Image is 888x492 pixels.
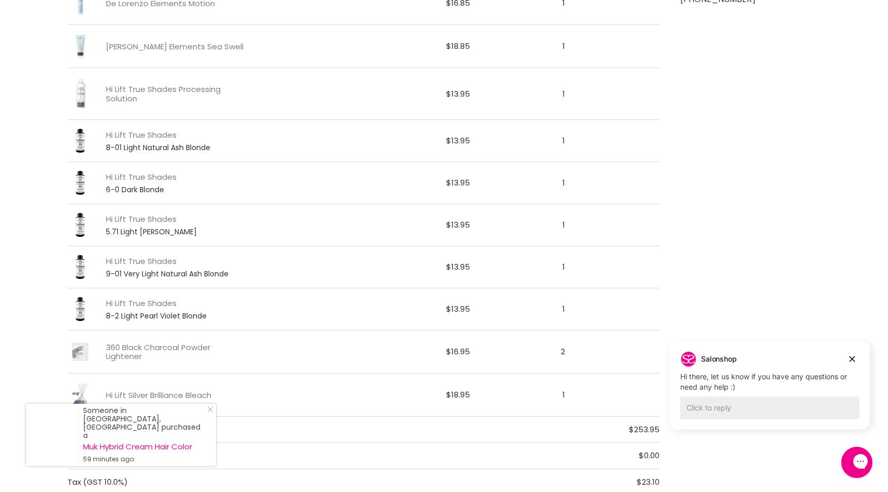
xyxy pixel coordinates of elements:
span: 6-0 Dark Blonde [106,185,247,194]
span: $13.95 [446,303,470,314]
div: Someone in [GEOGRAPHIC_DATA], [GEOGRAPHIC_DATA] purchased a [83,406,206,463]
td: 1 [470,25,564,68]
img: Hi Lift True Shades Processing Solution [68,76,93,111]
span: $18.85 [446,41,470,51]
span: $13.95 [446,135,470,146]
iframe: Gorgias live chat campaigns [662,339,878,445]
a: [PERSON_NAME] Elements Sea Swell [106,42,244,51]
td: 1 [470,246,564,288]
svg: Close Icon [207,406,213,413]
td: 1 [470,162,564,204]
span: $18.95 [446,389,470,400]
img: 360 Black Charcoal Powder Lightener [68,339,93,365]
span: $13.95 [446,261,470,272]
a: Muk Hybrid Cream Hair Color [83,443,206,451]
span: $253.95 [629,424,660,435]
span: $0.00 [639,450,660,461]
img: Hi Lift True Shades - 8-01 Light Natural Ash Blonde [68,128,93,153]
span: $13.95 [446,219,470,230]
a: Hi Lift Silver Brilliance Bleach [106,391,211,400]
a: Hi Lift True Shades [106,130,177,139]
span: $23.10 [637,476,660,487]
img: Hi Lift True Shades - 6-0 Dark Blonde [68,170,93,195]
span: 9-01 Very Light Natural Ash Blonde [106,270,247,278]
span: Subtotal [68,417,565,443]
a: Hi Lift True Shades [106,257,177,265]
img: Hi Lift Silver Brilliance Bleach [68,382,93,408]
a: 360 Black Charcoal Powder Lightener [106,343,247,361]
span: $13.95 [446,177,470,188]
a: Hi Lift True Shades [106,299,177,308]
span: $13.95 [446,88,470,99]
td: 1 [470,68,564,120]
a: Close Notification [203,406,213,417]
td: 2 [470,330,564,374]
a: Hi Lift True Shades [106,215,177,223]
iframe: Gorgias live chat messenger [836,443,878,482]
td: 1 [470,288,564,330]
td: 1 [470,374,564,417]
span: 5.71 Light [PERSON_NAME] [106,228,247,236]
span: $16.95 [446,346,470,357]
a: Visit product page [26,404,78,466]
img: De Lorenzo Elements Sea Swell [68,33,93,59]
span: Shipping (Free shipping) [68,443,565,469]
td: 1 [470,120,564,162]
a: Hi Lift True Shades Processing Solution [106,85,247,103]
small: 59 minutes ago [83,455,206,463]
span: 8-01 Light Natural Ash Blonde [106,143,247,152]
a: Hi Lift True Shades [106,172,177,181]
td: 1 [470,204,564,246]
img: Hi Lift True Shades - 8-2 Light Pearl Violet Blonde [68,297,93,322]
img: Hi Lift True Shades - 9-01 Very Light Natural Ash Blonde [68,255,93,280]
img: Hi Lift True Shades - 5.71 Light Ash Brown [68,212,93,237]
span: 8-2 Light Pearl Violet Blonde [106,312,247,320]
